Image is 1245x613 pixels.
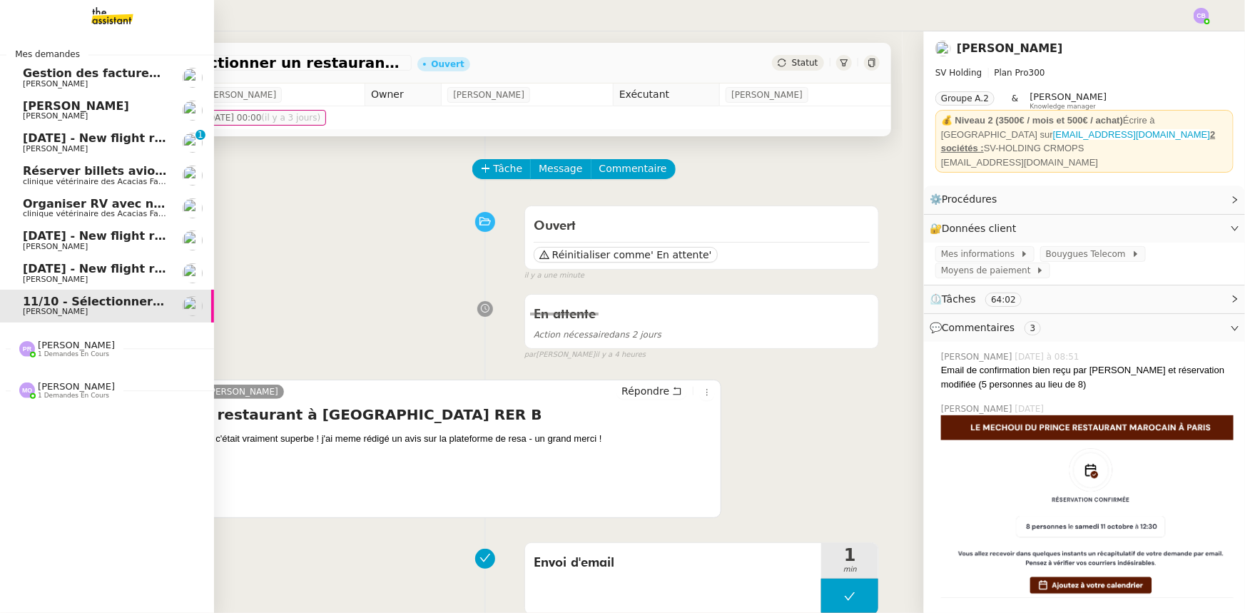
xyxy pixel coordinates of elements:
span: (il y a 3 jours) [261,113,320,123]
span: Statut [792,58,818,68]
span: 11/10 - Sélectionner un restaurant à [GEOGRAPHIC_DATA] RER B [23,295,437,308]
div: ⚙️Procédures [924,186,1245,213]
div: Bonjour [PERSON_NAME] - c'était vraiment superbe ! j'ai meme rédigé un avis sur la plateforme de ... [97,432,716,474]
span: [PERSON_NAME] [205,88,276,102]
span: [PERSON_NAME] [38,381,115,392]
img: svg [19,341,35,357]
span: Gestion des factures d'achat - septembre/octobre [23,66,343,80]
span: Réinitialiser comme [552,248,651,262]
span: Plan Pro [995,68,1029,78]
span: Moyens de paiement [941,263,1036,278]
button: Répondre [616,383,687,399]
img: users%2FC9SBsJ0duuaSgpQFj5LgoEX8n0o2%2Favatar%2Fec9d51b8-9413-4189-adfb-7be4d8c96a3c [183,263,203,283]
span: Tâche [494,161,523,177]
span: [PERSON_NAME] [453,88,524,102]
td: Exécutant [613,83,719,106]
button: Réinitialiser comme' En attente' [534,247,718,263]
img: svg [19,383,35,398]
span: Ouvert [534,220,576,233]
div: Email de confirmation bien reçu par [PERSON_NAME] et réservation modifiée (5 personnes au lieu de 8) [941,363,1234,391]
span: [DATE] [1015,402,1047,415]
span: clinique vétérinaire des Acacias Famose [23,177,180,186]
div: 🔐Données client [924,215,1245,243]
a: [PERSON_NAME] [957,41,1063,55]
img: vZziwdWsFwshhMgjxYOr8f7Xy60XCyFeENIyJYTIYOPcqfy+fhU3I86QqtNZrxZCCPEE7B0cKBxYiVptX6X1e4OsVwshXiAST... [941,415,1234,601]
button: Tâche [472,159,532,179]
span: 300 [1029,68,1045,78]
span: 💬 [930,322,1047,333]
small: [PERSON_NAME] [524,349,646,361]
span: [DATE] - New flight request - [PERSON_NAME] [23,262,317,275]
span: [DATE] à 08:51 [1015,350,1082,363]
span: Données client [942,223,1017,234]
div: [EMAIL_ADDRESS][DOMAIN_NAME] [941,156,1228,170]
img: svg [1194,8,1209,24]
span: ⏲️ [930,293,1034,305]
span: [PERSON_NAME] [23,275,88,284]
span: clinique vétérinaire des Acacias Famose [23,209,180,218]
img: users%2FC9SBsJ0duuaSgpQFj5LgoEX8n0o2%2Favatar%2Fec9d51b8-9413-4189-adfb-7be4d8c96a3c [183,133,203,153]
span: 🔐 [930,221,1022,237]
span: [PERSON_NAME] [23,99,129,113]
span: Bouygues Telecom [1046,247,1132,261]
span: Mes demandes [6,47,88,61]
span: 1 demandes en cours [38,350,109,358]
div: 💬Commentaires 3 [924,314,1245,342]
span: Réserver billets avion [GEOGRAPHIC_DATA]-[GEOGRAPHIC_DATA] [23,164,439,178]
div: Écrire à [GEOGRAPHIC_DATA] sur SV-HOLDING CRMOPS [941,113,1228,156]
span: [PERSON_NAME] [23,242,88,251]
span: ⚙️ [930,191,1004,208]
span: [PERSON_NAME] [23,307,88,316]
td: Owner [365,83,442,106]
img: users%2FC9SBsJ0duuaSgpQFj5LgoEX8n0o2%2Favatar%2Fec9d51b8-9413-4189-adfb-7be4d8c96a3c [183,230,203,250]
span: min [821,564,878,576]
span: [PERSON_NAME] [207,387,278,397]
span: [PERSON_NAME] [941,350,1015,363]
span: Knowledge manager [1030,103,1097,111]
p: 1 [198,130,203,143]
nz-badge-sup: 1 [195,130,205,140]
span: Procédures [942,193,997,205]
span: [PERSON_NAME] [23,79,88,88]
span: Organiser RV avec nephrologue [23,197,227,211]
span: [DATE] - New flight request - [PERSON_NAME] [23,131,317,145]
span: Commentaire [599,161,667,177]
span: En attente [534,308,596,321]
span: Envoi d'email [534,552,813,574]
span: [PERSON_NAME] [941,402,1015,415]
span: & [1012,91,1018,110]
span: Commentaires [942,322,1015,333]
span: [PERSON_NAME] [1030,91,1107,102]
span: Action nécessaire [534,330,609,340]
span: 1 demandes en cours [38,392,109,400]
span: [DATE] - New flight request - [PERSON_NAME] [23,229,317,243]
strong: 💰 Niveau 2 (3500€ / mois et 500€ / achat) [941,115,1123,126]
span: il y a 4 heures [595,349,646,361]
img: users%2FyAaYa0thh1TqqME0LKuif5ROJi43%2Favatar%2F3a825d04-53b1-4b39-9daa-af456df7ce53 [935,41,951,56]
span: [PERSON_NAME] [23,144,88,153]
button: Message [530,159,591,179]
img: users%2FUX3d5eFl6eVv5XRpuhmKXfpcWvv1%2Favatar%2Fdownload.jpeg [183,198,203,218]
h4: Re: Recherche restaurant à [GEOGRAPHIC_DATA] RER B [97,405,716,425]
img: users%2FyAaYa0thh1TqqME0LKuif5ROJi43%2Favatar%2F3a825d04-53b1-4b39-9daa-af456df7ce53 [183,296,203,316]
div: ⏲️Tâches 64:02 [924,285,1245,313]
app-user-label: Knowledge manager [1030,91,1107,110]
span: il y a une minute [524,270,584,282]
a: [EMAIL_ADDRESS][DOMAIN_NAME] [1053,129,1210,140]
div: Ouvert [432,60,464,69]
img: users%2FC9SBsJ0duuaSgpQFj5LgoEX8n0o2%2Favatar%2Fec9d51b8-9413-4189-adfb-7be4d8c96a3c [183,101,203,121]
span: 1 [821,547,878,564]
img: users%2FRqsVXU4fpmdzH7OZdqyP8LuLV9O2%2Favatar%2F0d6ec0de-1f9c-4f7b-9412-5ce95fe5afa7 [183,68,203,88]
span: Mes informations [941,247,1020,261]
div: à recommander :) [97,460,716,474]
nz-tag: 64:02 [985,293,1022,307]
span: Répondre [621,384,669,398]
span: [DATE] 00:00 [205,111,320,125]
span: par [524,349,537,361]
span: dans 2 jours [534,330,661,340]
img: users%2FUX3d5eFl6eVv5XRpuhmKXfpcWvv1%2Favatar%2Fdownload.jpeg [183,166,203,186]
span: [PERSON_NAME] [38,340,115,350]
span: SV Holding [935,68,982,78]
span: Tâches [942,293,976,305]
span: ' En attente' [651,248,711,262]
